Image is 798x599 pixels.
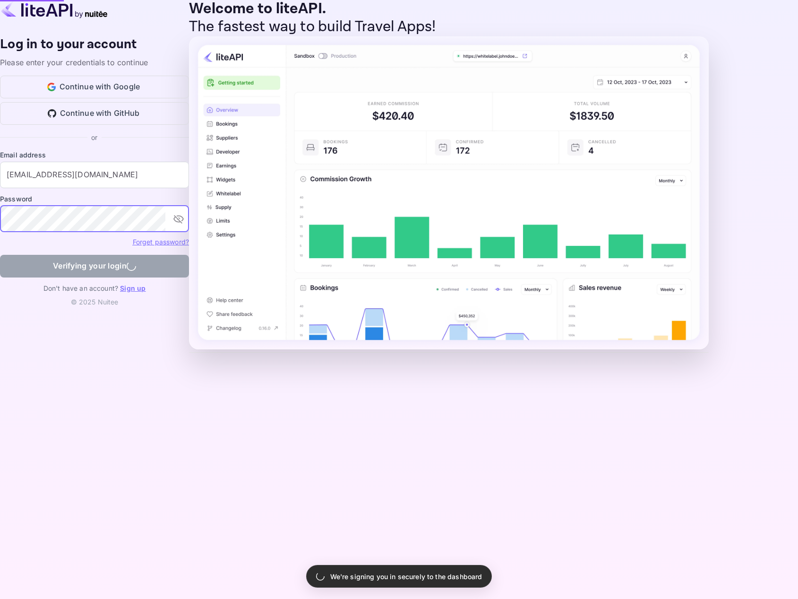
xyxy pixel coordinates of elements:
p: The fastest way to build Travel Apps! [189,18,709,36]
a: Sign up [120,284,146,292]
a: Forget password? [133,237,189,246]
img: liteAPI Dashboard Preview [189,36,709,349]
p: We're signing you in securely to the dashboard [330,572,482,582]
p: or [91,132,97,142]
a: Forget password? [133,238,189,246]
button: toggle password visibility [169,209,188,228]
